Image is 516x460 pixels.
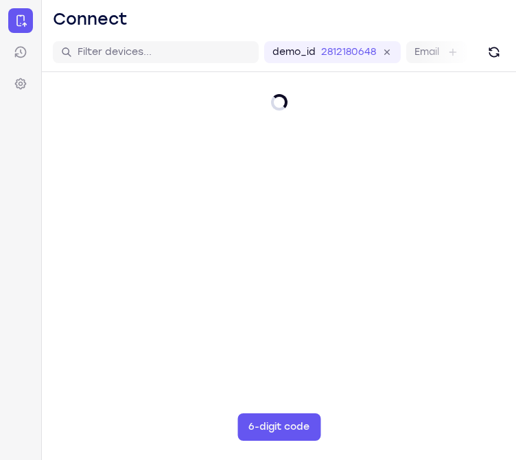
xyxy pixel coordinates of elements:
button: 6-digit code [237,413,320,441]
a: Sessions [8,40,33,65]
label: demo_id [272,45,316,59]
input: Filter devices... [78,45,250,59]
a: Settings [8,71,33,96]
button: Refresh [483,41,505,63]
a: Connect [8,8,33,33]
label: Email [414,45,439,59]
h1: Connect [53,8,128,30]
